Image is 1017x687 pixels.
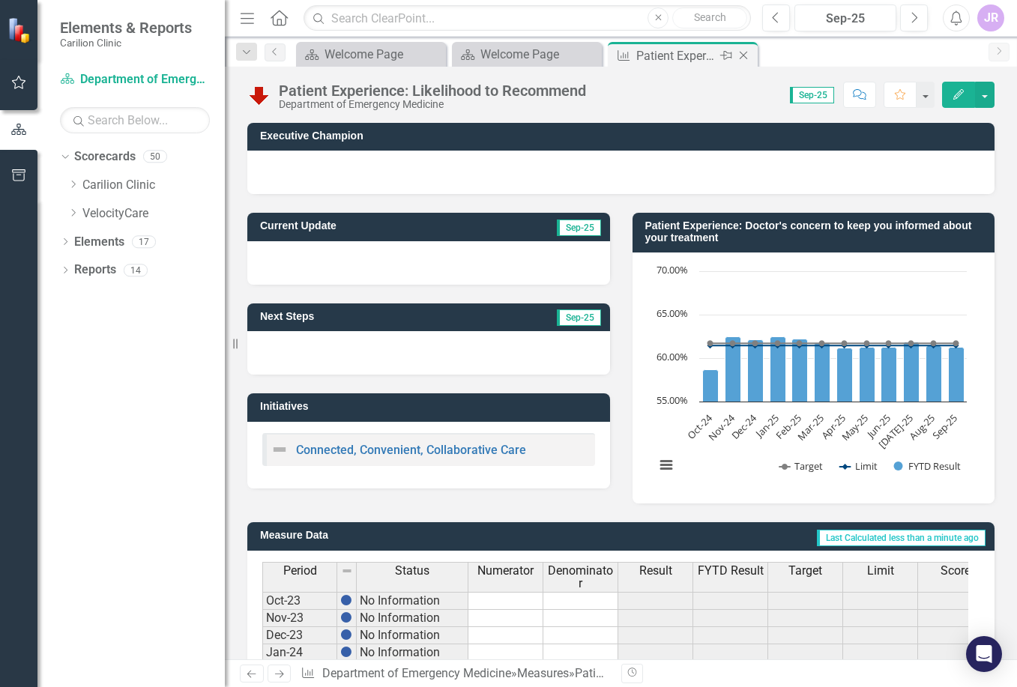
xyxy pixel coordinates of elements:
td: No Information [357,592,468,610]
span: Elements & Reports [60,19,192,37]
div: Chart. Highcharts interactive chart. [648,264,980,488]
text: 70.00% [657,263,688,276]
a: Department of Emergency Medicine [322,666,511,680]
button: Show FYTD Result [894,459,962,473]
span: Target [788,564,822,578]
div: 17 [132,235,156,248]
span: Denominator [546,564,615,590]
path: Apr-25, 61.14381833. FYTD Result. [836,348,852,402]
svg: Interactive chart [648,264,974,488]
span: FYTD Result [698,564,764,578]
path: Aug-25, 61.7. Target. [930,340,936,346]
text: Aug-25 [906,411,938,443]
text: Jun-25 [863,411,893,441]
span: Period [283,564,317,578]
text: [DATE]-25 [875,411,915,451]
img: ClearPoint Strategy [7,17,34,43]
span: Status [395,564,429,578]
td: No Information [357,627,468,644]
text: Dec-24 [728,411,760,443]
text: 60.00% [657,350,688,363]
a: VelocityCare [82,205,225,223]
div: Sep-25 [800,10,891,28]
td: Oct-23 [262,592,337,610]
h3: Executive Champion [260,130,987,142]
td: Nov-23 [262,610,337,627]
img: BgCOk07PiH71IgAAAABJRU5ErkJggg== [340,594,352,606]
text: 65.00% [657,306,688,320]
span: Score [941,564,971,578]
input: Search ClearPoint... [304,5,751,31]
a: Elements [74,234,124,251]
path: Dec-24, 61.7. Target. [752,340,758,346]
h3: Patient Experience: Doctor's concern to keep you informed about your treatment [645,220,988,243]
span: Numerator [477,564,534,578]
a: Welcome Page [300,45,442,64]
img: 8DAGhfEEPCf229AAAAAElFTkSuQmCC [341,565,353,577]
div: Welcome Page [325,45,442,64]
button: JR [977,4,1004,31]
h3: Initiatives [260,401,603,412]
div: Patient Experience: Likelihood to Recommend [279,82,586,99]
path: Sep-25, 61.22073139. FYTD Result. [948,348,964,402]
div: » » [301,665,609,683]
path: Oct-24, 61.7. Target. [707,340,713,346]
img: Not Defined [271,441,289,458]
span: Limit [867,564,894,578]
text: Nov-24 [704,411,737,444]
button: Show Target [779,459,824,473]
text: May-25 [838,411,870,444]
path: Feb-25, 62.19912473. FYTD Result. [791,339,807,402]
div: 14 [124,264,148,276]
text: Feb-25 [773,411,803,442]
img: BgCOk07PiH71IgAAAABJRU5ErkJggg== [340,646,352,658]
a: Carilion Clinic [82,177,225,194]
span: Last Calculated less than a minute ago [817,530,986,546]
text: Sep-25 [929,411,959,442]
span: Sep-25 [790,87,834,103]
text: 55.00% [657,393,688,407]
path: Nov-24, 61.7. Target. [729,340,735,346]
path: Jun-25, 61.7. Target. [885,340,891,346]
span: Result [639,564,672,578]
div: Welcome Page [480,45,598,64]
g: Target, series 1 of 3. Line with 12 data points. [707,340,959,346]
small: Carilion Clinic [60,37,192,49]
img: BgCOk07PiH71IgAAAABJRU5ErkJggg== [340,611,352,623]
button: View chart menu, Chart [656,455,677,476]
path: Feb-25, 61.7. Target. [796,340,802,346]
path: Jan-25, 62.43489583. FYTD Result. [770,337,785,402]
path: Jan-25, 61.7. Target. [774,340,780,346]
span: Search [694,11,726,23]
input: Search Below... [60,107,210,133]
path: Mar-25, 61.7. Target. [818,340,824,346]
button: Sep-25 [794,4,896,31]
div: Open Intercom Messenger [966,636,1002,672]
div: Patient Experience: Likelihood to Recommend [636,46,716,65]
h3: Current Update [260,220,474,231]
span: Sep-25 [557,309,601,326]
td: Dec-23 [262,627,337,644]
path: Oct-24, 58.63746959. FYTD Result. [702,370,718,402]
a: Connected, Convenient, Collaborative Care [296,443,526,457]
td: No Information [357,610,468,627]
path: May-25, 61.7. Target. [863,340,869,346]
td: Jan-24 [262,644,337,662]
h3: Next Steps [260,311,446,322]
text: Oct-24 [684,411,715,442]
a: Scorecards [74,148,136,166]
a: Department of Emergency Medicine [60,71,210,88]
path: Dec-24, 62.12560386. FYTD Result. [747,340,763,402]
div: 50 [143,151,167,163]
path: Nov-24, 62.48256625. FYTD Result. [725,337,740,402]
a: Reports [74,261,116,279]
path: Sep-25, 61.7. Target. [953,340,959,346]
td: No Information [357,644,468,662]
path: Jun-25, 61.26522327. FYTD Result. [881,348,896,402]
button: Search [672,7,747,28]
path: Aug-25, 61.3961312. FYTD Result. [926,346,941,402]
span: Sep-25 [557,220,601,236]
text: Mar-25 [794,411,825,443]
g: FYTD Result, series 3 of 3. Bar series with 12 bars. [702,337,964,402]
path: May-25, 61.21372032. FYTD Result. [859,348,875,402]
